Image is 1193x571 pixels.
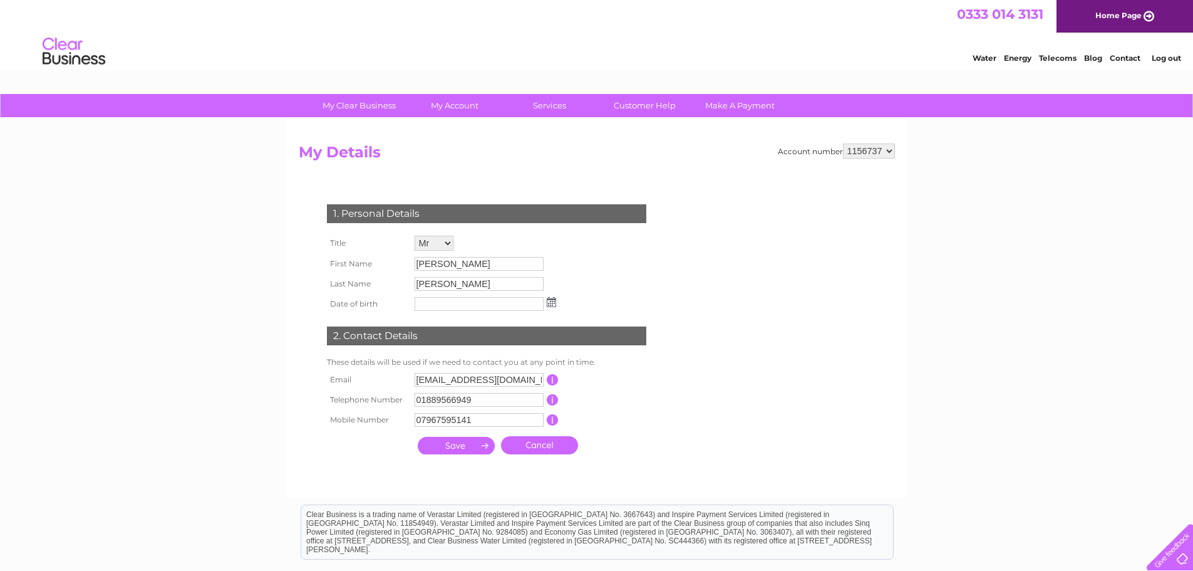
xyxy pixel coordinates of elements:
[327,327,646,345] div: 2. Contact Details
[957,6,1043,22] a: 0333 014 3131
[778,144,895,159] div: Account number
[1110,53,1140,63] a: Contact
[42,33,106,71] img: logo.png
[688,94,792,117] a: Make A Payment
[547,297,556,307] img: ...
[973,53,996,63] a: Water
[324,254,411,274] th: First Name
[1004,53,1031,63] a: Energy
[1084,53,1102,63] a: Blog
[501,436,578,454] a: Cancel
[1152,53,1181,63] a: Log out
[403,94,506,117] a: My Account
[498,94,601,117] a: Services
[593,94,696,117] a: Customer Help
[547,374,559,385] input: Information
[418,437,495,454] input: Submit
[301,7,893,61] div: Clear Business is a trading name of Verastar Limited (registered in [GEOGRAPHIC_DATA] No. 3667643...
[299,144,895,167] h2: My Details
[324,294,411,314] th: Date of birth
[324,274,411,294] th: Last Name
[547,394,559,406] input: Information
[547,414,559,426] input: Information
[324,355,649,370] td: These details will be used if we need to contact you at any point in time.
[324,390,411,410] th: Telephone Number
[324,233,411,254] th: Title
[1039,53,1077,63] a: Telecoms
[324,370,411,390] th: Email
[324,410,411,430] th: Mobile Number
[307,94,411,117] a: My Clear Business
[327,204,646,223] div: 1. Personal Details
